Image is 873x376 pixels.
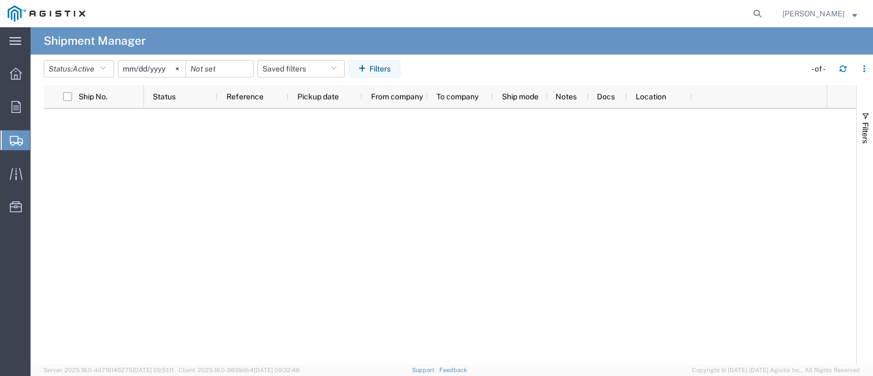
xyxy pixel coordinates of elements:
[133,367,174,373] span: [DATE] 09:51:11
[178,367,300,373] span: Client: 2025.18.0-9839db4
[636,92,666,101] span: Location
[861,122,870,144] span: Filters
[73,64,94,73] span: Active
[44,27,146,55] h4: Shipment Manager
[439,367,467,373] a: Feedback
[226,92,264,101] span: Reference
[297,92,339,101] span: Pickup date
[44,367,174,373] span: Server: 2025.18.0-dd719145275
[8,5,85,22] img: logo
[782,7,858,20] button: [PERSON_NAME]
[258,60,345,77] button: Saved filters
[782,8,845,20] span: Robert Vega
[371,92,423,101] span: From company
[153,92,176,101] span: Status
[44,60,114,77] button: Status:Active
[412,367,439,373] a: Support
[254,367,300,373] span: [DATE] 09:32:48
[349,60,400,77] button: Filters
[811,63,830,75] div: - of -
[436,92,479,101] span: To company
[555,92,577,101] span: Notes
[597,92,615,101] span: Docs
[79,92,107,101] span: Ship No.
[692,366,860,375] span: Copyright © [DATE]-[DATE] Agistix Inc., All Rights Reserved
[118,61,186,77] input: Not set
[186,61,253,77] input: Not set
[502,92,539,101] span: Ship mode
